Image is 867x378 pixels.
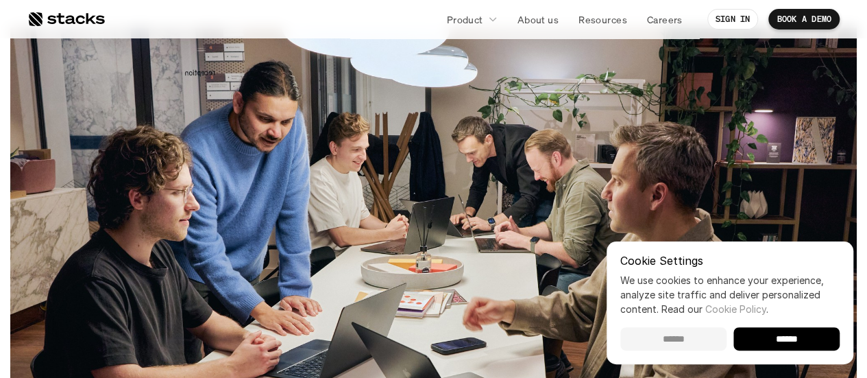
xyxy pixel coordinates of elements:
[620,273,840,316] p: We use cookies to enhance your experience, analyze site traffic and deliver personalized content.
[639,7,691,32] a: Careers
[661,303,768,315] span: Read our .
[705,303,766,315] a: Cookie Policy
[777,14,831,24] p: BOOK A DEMO
[716,14,750,24] p: SIGN IN
[647,12,683,27] p: Careers
[578,12,627,27] p: Resources
[570,7,635,32] a: Resources
[620,255,840,266] p: Cookie Settings
[447,12,483,27] p: Product
[707,9,759,29] a: SIGN IN
[509,7,567,32] a: About us
[768,9,840,29] a: BOOK A DEMO
[517,12,559,27] p: About us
